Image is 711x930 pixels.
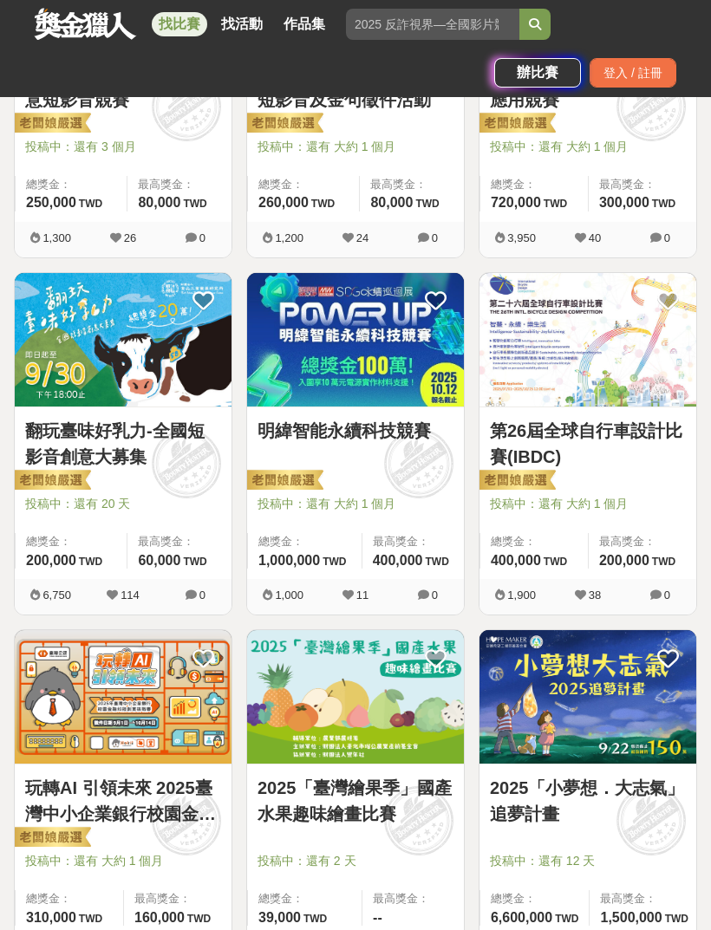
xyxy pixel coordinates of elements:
[589,589,601,602] span: 38
[258,195,309,210] span: 260,000
[258,890,351,907] span: 總獎金：
[26,553,76,568] span: 200,000
[507,589,536,602] span: 1,900
[664,589,670,602] span: 0
[258,852,453,870] span: 投稿中：還有 2 天
[373,910,382,925] span: --
[25,775,221,827] a: 玩轉AI 引領未來 2025臺灣中小企業銀行校園金融科技創意挑戰賽
[507,231,536,244] span: 3,950
[491,910,552,925] span: 6,600,000
[258,775,453,827] a: 2025「臺灣繪果季」國產水果趣味繪畫比賽
[590,58,676,88] div: 登入 / 註冊
[258,533,351,550] span: 總獎金：
[25,852,221,870] span: 投稿中：還有 大約 1 個月
[600,910,662,925] span: 1,500,000
[555,913,578,925] span: TWD
[134,910,185,925] span: 160,000
[138,176,221,193] span: 最高獎金：
[199,231,205,244] span: 0
[346,9,519,40] input: 2025 反詐視界—全國影片競賽
[490,852,686,870] span: 投稿中：還有 12 天
[26,195,76,210] span: 250,000
[15,273,232,406] img: Cover Image
[187,913,211,925] span: TWD
[138,533,221,550] span: 最高獎金：
[476,112,556,136] img: 老闆娘嚴選
[25,418,221,470] a: 翻玩臺味好乳力-全國短影音創意大募集
[124,231,136,244] span: 26
[599,553,649,568] span: 200,000
[258,176,349,193] span: 總獎金：
[15,630,232,764] a: Cover Image
[479,630,696,764] img: Cover Image
[247,630,464,764] img: Cover Image
[599,195,649,210] span: 300,000
[214,12,270,36] a: 找活動
[42,589,71,602] span: 6,750
[490,138,686,156] span: 投稿中：還有 大約 1 個月
[79,556,102,568] span: TWD
[476,469,556,493] img: 老闆娘嚴選
[373,890,453,907] span: 最高獎金：
[373,533,453,550] span: 最高獎金：
[199,589,205,602] span: 0
[665,913,688,925] span: TWD
[652,556,675,568] span: TWD
[138,195,180,210] span: 80,000
[311,198,335,210] span: TWD
[244,469,323,493] img: 老闆娘嚴選
[415,198,439,210] span: TWD
[11,112,91,136] img: 老闆娘嚴選
[25,138,221,156] span: 投稿中：還有 3 個月
[26,910,76,925] span: 310,000
[277,12,332,36] a: 作品集
[258,495,453,513] span: 投稿中：還有 大約 1 個月
[600,890,688,907] span: 最高獎金：
[79,198,102,210] span: TWD
[11,469,91,493] img: 老闆娘嚴選
[432,589,438,602] span: 0
[370,176,453,193] span: 最高獎金：
[491,553,541,568] span: 400,000
[303,913,327,925] span: TWD
[258,553,320,568] span: 1,000,000
[323,556,346,568] span: TWD
[664,231,670,244] span: 0
[479,273,696,406] img: Cover Image
[258,910,301,925] span: 39,000
[544,198,567,210] span: TWD
[183,556,206,568] span: TWD
[247,630,464,764] a: Cover Image
[491,176,577,193] span: 總獎金：
[134,890,221,907] span: 最高獎金：
[490,775,686,827] a: 2025「小夢想．大志氣」追夢計畫
[26,533,116,550] span: 總獎金：
[247,273,464,406] img: Cover Image
[652,198,675,210] span: TWD
[356,231,369,244] span: 24
[26,176,116,193] span: 總獎金：
[258,138,453,156] span: 投稿中：還有 大約 1 個月
[426,556,449,568] span: TWD
[491,890,579,907] span: 總獎金：
[121,589,140,602] span: 114
[491,195,541,210] span: 720,000
[491,533,577,550] span: 總獎金：
[432,231,438,244] span: 0
[25,495,221,513] span: 投稿中：還有 20 天
[152,12,207,36] a: 找比賽
[373,553,423,568] span: 400,000
[258,418,453,444] a: 明緯智能永續科技競賽
[544,556,567,568] span: TWD
[15,630,232,764] img: Cover Image
[479,630,696,764] a: Cover Image
[42,231,71,244] span: 1,300
[183,198,206,210] span: TWD
[494,58,581,88] a: 辦比賽
[356,589,369,602] span: 11
[589,231,601,244] span: 40
[79,913,102,925] span: TWD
